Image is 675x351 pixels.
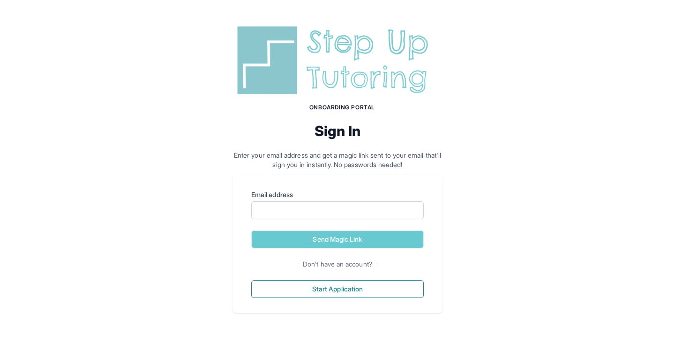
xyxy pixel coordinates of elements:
[299,259,376,269] span: Don't have an account?
[251,230,424,248] button: Send Magic Link
[232,23,442,98] img: Step Up Tutoring horizontal logo
[232,151,442,169] p: Enter your email address and get a magic link sent to your email that'll sign you in instantly. N...
[232,122,442,139] h2: Sign In
[242,104,442,111] h1: Onboarding Portal
[251,190,424,199] label: Email address
[251,280,424,298] button: Start Application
